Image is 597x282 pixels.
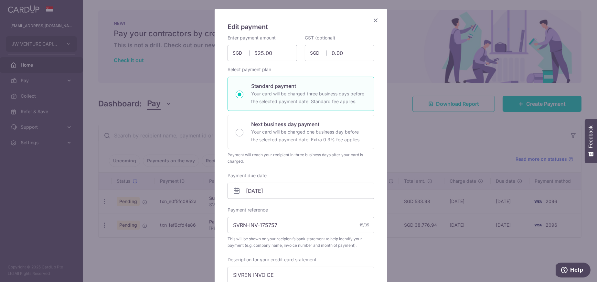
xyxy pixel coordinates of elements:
button: Close [372,16,379,24]
p: Your card will be charged one business day before the selected payment date. Extra 0.3% fee applies. [251,128,366,144]
label: Description for your credit card statement [228,256,316,263]
input: 0.00 [305,45,374,61]
div: 15/35 [359,222,369,228]
span: SGD [310,50,327,56]
button: Feedback - Show survey [585,119,597,163]
label: Select payment plan [228,66,271,73]
span: This will be shown on your recipient’s bank statement to help identify your payment (e.g. company... [228,236,374,249]
div: Payment will reach your recipient in three business days after your card is charged. [228,152,374,165]
input: DD / MM / YYYY [228,183,374,199]
input: 0.00 [228,45,297,61]
iframe: Opens a widget where you can find more information [556,263,591,279]
p: Next business day payment [251,120,366,128]
p: Standard payment [251,82,366,90]
label: GST (optional) [305,35,335,41]
span: Feedback [588,125,594,148]
label: Enter payment amount [228,35,276,41]
p: Your card will be charged three business days before the selected payment date. Standard fee appl... [251,90,366,105]
label: Payment due date [228,172,267,179]
h5: Edit payment [228,22,374,32]
span: SGD [233,50,250,56]
label: Payment reference [228,207,268,213]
